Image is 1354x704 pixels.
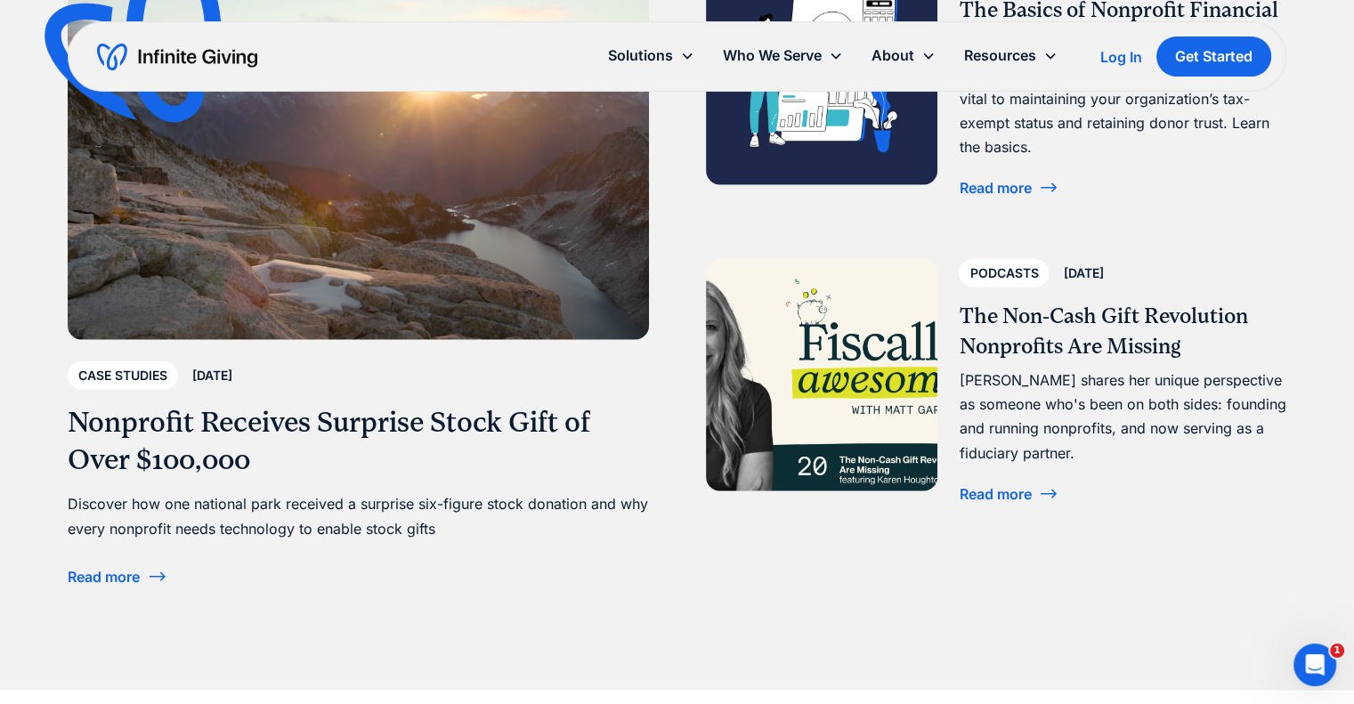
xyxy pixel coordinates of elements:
[959,487,1031,501] div: Read more
[959,302,1285,361] h3: The Non-Cash Gift Revolution Nonprofits Are Missing
[1330,643,1344,658] span: 1
[723,44,822,68] div: Who We Serve
[950,36,1072,75] div: Resources
[964,44,1036,68] div: Resources
[969,263,1038,284] div: Podcasts
[872,44,914,68] div: About
[1293,643,1336,686] iframe: Intercom live chat
[1156,36,1271,77] a: Get Started
[608,44,673,68] div: Solutions
[1100,46,1142,68] a: Log In
[68,492,648,540] div: Discover how one national park received a surprise six-figure stock donation and why every nonpro...
[97,43,257,71] a: home
[192,365,232,386] div: [DATE]
[959,62,1285,159] div: Responsible nonprofit financial management is vital to maintaining your organization’s tax-exempt...
[857,36,950,75] div: About
[959,181,1031,195] div: Read more
[68,404,648,478] h3: Nonprofit Receives Surprise Stock Gift of Over $100,000
[594,36,709,75] div: Solutions
[68,570,140,584] div: Read more
[709,36,857,75] div: Who We Serve
[1063,263,1103,284] div: [DATE]
[78,365,167,386] div: Case Studies
[959,368,1285,465] div: [PERSON_NAME] shares her unique perspective as someone who's been on both sides: founding and run...
[1100,50,1142,64] div: Log In
[706,259,1286,508] a: Podcasts[DATE]The Non-Cash Gift Revolution Nonprofits Are Missing[PERSON_NAME] shares her unique ...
